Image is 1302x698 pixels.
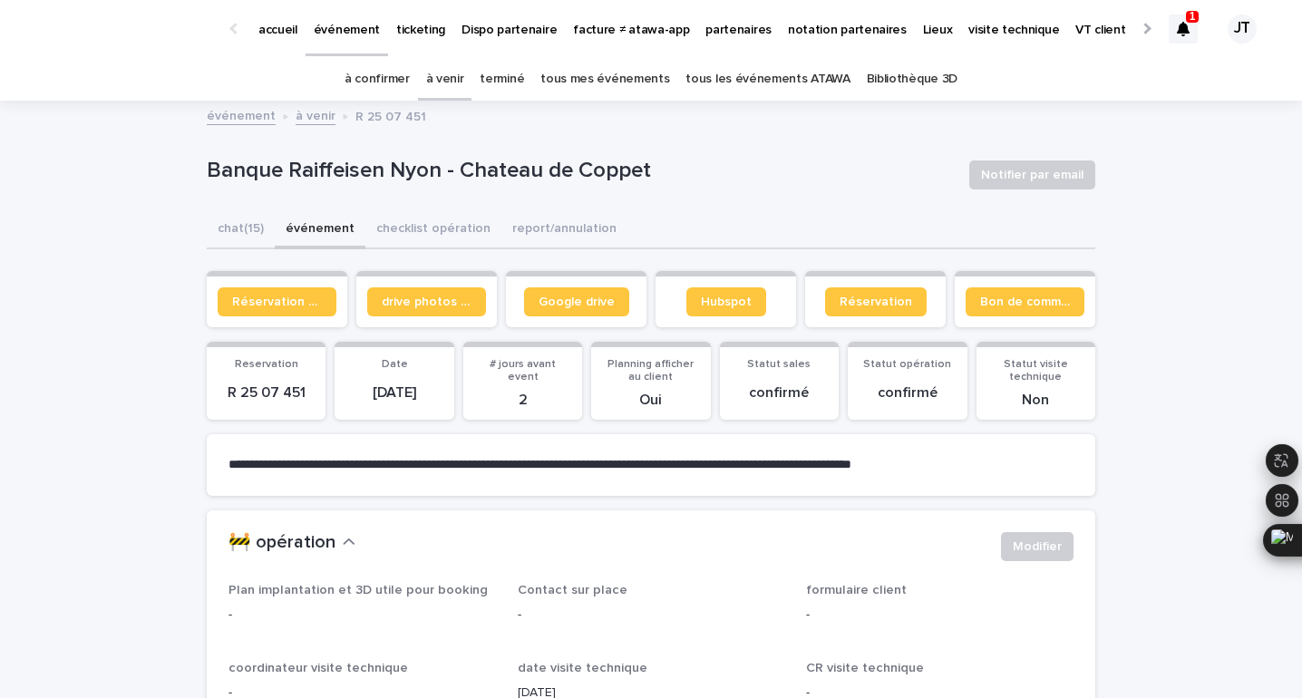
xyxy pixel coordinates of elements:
[228,584,488,596] span: Plan implantation et 3D utile pour booking
[426,58,464,101] a: à venir
[480,58,524,101] a: terminé
[275,211,365,249] button: événement
[987,392,1084,409] p: Non
[218,287,336,316] a: Réservation client
[806,606,1074,625] p: -
[367,287,486,316] a: drive photos coordinateur
[345,58,410,101] a: à confirmer
[235,359,298,370] span: Reservation
[36,11,212,47] img: Ls34BcGeRexTGTNfXpUC
[840,296,912,308] span: Réservation
[228,532,335,554] h2: 🚧 opération
[382,296,471,308] span: drive photos coordinateur
[1169,15,1198,44] div: 1
[867,58,957,101] a: Bibliothèque 3D
[228,606,496,625] p: -
[1013,538,1062,556] span: Modifier
[806,584,907,596] span: formulaire client
[518,662,647,674] span: date visite technique
[731,384,828,402] p: confirmé
[540,58,669,101] a: tous mes événements
[207,158,955,184] p: Banque Raiffeisen Nyon - Chateau de Coppet
[207,211,275,249] button: chat (15)
[228,662,408,674] span: coordinateur visite technique
[969,160,1095,189] button: Notifier par email
[863,359,951,370] span: Statut opération
[1190,10,1196,23] p: 1
[602,392,699,409] p: Oui
[981,166,1083,184] span: Notifier par email
[1004,359,1068,383] span: Statut visite technique
[345,384,442,402] p: [DATE]
[232,296,322,308] span: Réservation client
[490,359,556,383] span: # jours avant event
[1228,15,1257,44] div: JT
[501,211,627,249] button: report/annulation
[228,532,355,554] button: 🚧 opération
[474,392,571,409] p: 2
[607,359,694,383] span: Planning afficher au client
[355,105,426,125] p: R 25 07 451
[806,662,924,674] span: CR visite technique
[825,287,927,316] a: Réservation
[747,359,811,370] span: Statut sales
[296,104,335,125] a: à venir
[966,287,1084,316] a: Bon de commande
[518,606,785,625] p: -
[1001,532,1074,561] button: Modifier
[524,287,629,316] a: Google drive
[859,384,956,402] p: confirmé
[701,296,752,308] span: Hubspot
[980,296,1070,308] span: Bon de commande
[218,384,315,402] p: R 25 07 451
[382,359,408,370] span: Date
[365,211,501,249] button: checklist opération
[685,58,850,101] a: tous les événements ATAWA
[207,104,276,125] a: événement
[686,287,766,316] a: Hubspot
[539,296,615,308] span: Google drive
[518,584,627,596] span: Contact sur place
